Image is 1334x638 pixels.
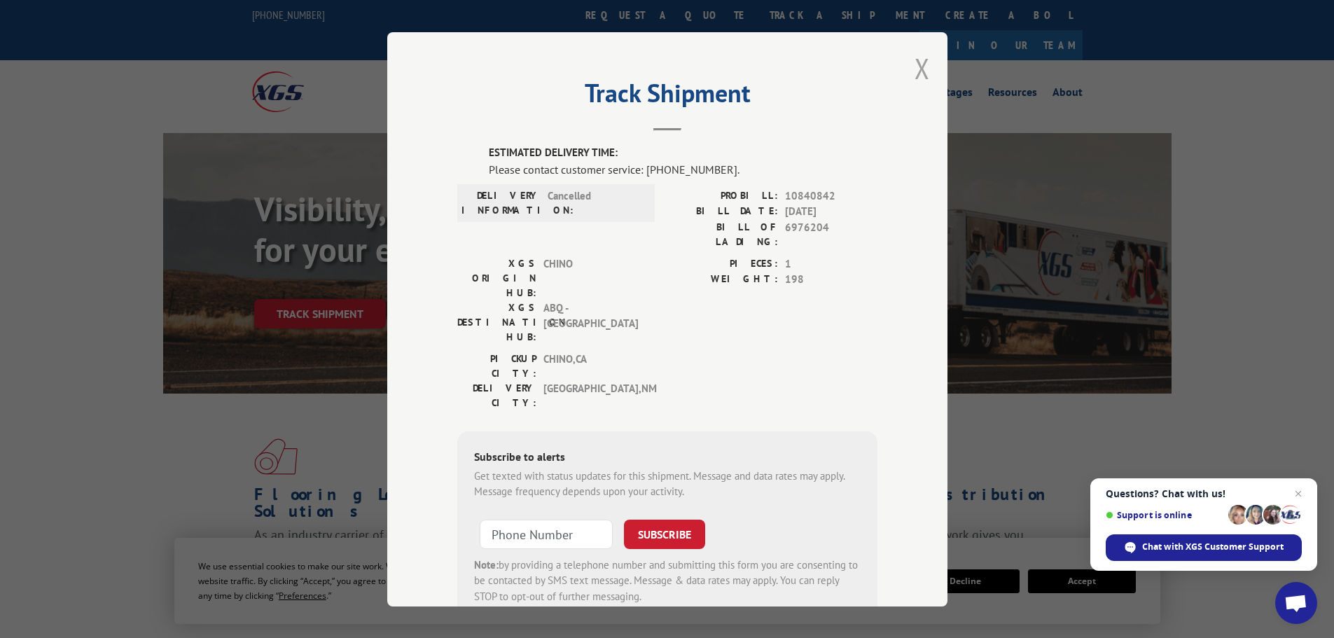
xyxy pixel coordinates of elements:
label: BILL DATE: [667,204,778,220]
span: Chat with XGS Customer Support [1142,541,1284,553]
div: by providing a telephone number and submitting this form you are consenting to be contacted by SM... [474,557,861,604]
span: Support is online [1106,510,1223,520]
span: [DATE] [785,204,877,220]
strong: Note: [474,557,499,571]
span: 198 [785,272,877,288]
span: 6976204 [785,219,877,249]
div: Please contact customer service: [PHONE_NUMBER]. [489,160,877,177]
div: Subscribe to alerts [474,448,861,468]
span: Cancelled [548,188,642,217]
label: PICKUP CITY: [457,351,536,380]
label: DELIVERY INFORMATION: [461,188,541,217]
div: Get texted with status updates for this shipment. Message and data rates may apply. Message frequ... [474,468,861,499]
span: 1 [785,256,877,272]
input: Phone Number [480,519,613,548]
span: 10840842 [785,188,877,204]
div: Open chat [1275,582,1317,624]
label: ESTIMATED DELIVERY TIME: [489,145,877,161]
span: Questions? Chat with us! [1106,488,1302,499]
label: BILL OF LADING: [667,219,778,249]
span: ABQ - [GEOGRAPHIC_DATA] [543,300,638,344]
span: [GEOGRAPHIC_DATA] , NM [543,380,638,410]
label: PROBILL: [667,188,778,204]
button: SUBSCRIBE [624,519,705,548]
label: DELIVERY CITY: [457,380,536,410]
span: CHINO , CA [543,351,638,380]
span: CHINO [543,256,638,300]
label: XGS ORIGIN HUB: [457,256,536,300]
div: Chat with XGS Customer Support [1106,534,1302,561]
span: Close chat [1290,485,1307,502]
label: WEIGHT: [667,272,778,288]
label: PIECES: [667,256,778,272]
h2: Track Shipment [457,83,877,110]
button: Close modal [915,50,930,87]
label: XGS DESTINATION HUB: [457,300,536,344]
